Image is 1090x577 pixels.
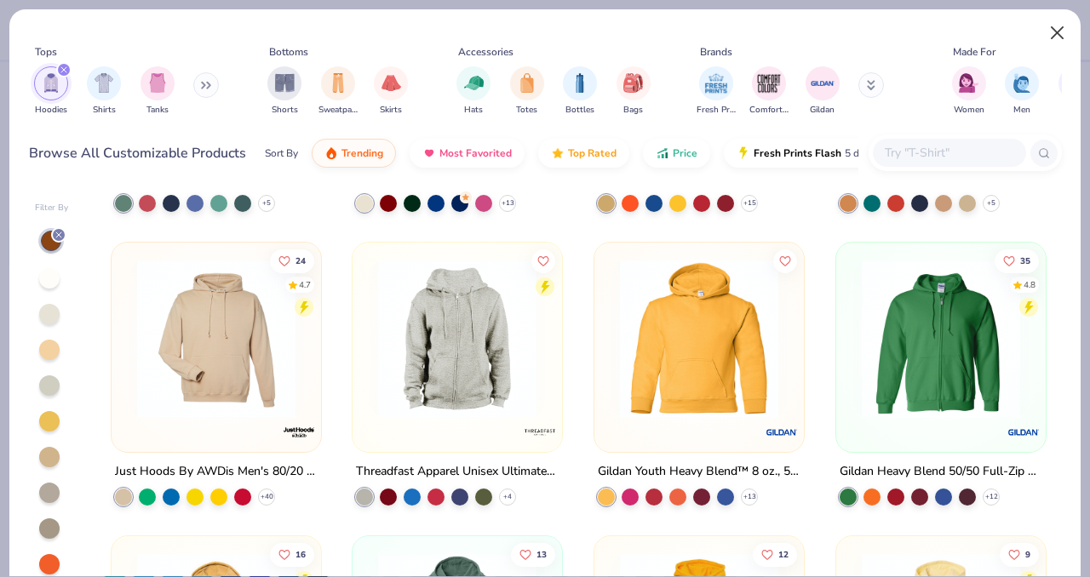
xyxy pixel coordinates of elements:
span: + 15 [743,198,756,209]
button: filter button [267,66,301,117]
button: filter button [749,66,789,117]
img: Comfort Colors Image [756,71,782,96]
div: 4.8 [1024,278,1035,291]
span: Hats [464,104,483,117]
span: Hoodies [35,104,67,117]
button: filter button [87,66,121,117]
div: filter for Men [1005,66,1039,117]
button: Like [753,542,797,566]
div: filter for Shirts [87,66,121,117]
span: Bottles [565,104,594,117]
div: Just Hoods By AWDis Men's 80/20 Midweight College Hooded Sweatshirt [115,461,318,483]
button: filter button [510,66,544,117]
button: Like [773,249,797,272]
button: filter button [141,66,175,117]
img: Just Hoods By AWDis logo [281,415,315,449]
button: Like [512,542,556,566]
button: filter button [456,66,490,117]
img: TopRated.gif [551,146,565,160]
div: filter for Bottles [563,66,597,117]
button: filter button [806,66,840,117]
div: Threadfast Apparel Unisex Ultimate Fleece Full-Zip Hooded Sweatshirt [356,461,559,483]
div: filter for Comfort Colors [749,66,789,117]
img: flash.gif [737,146,750,160]
span: + 4 [503,492,512,502]
img: Sweatpants Image [329,73,347,93]
div: Filter By [35,202,69,214]
span: 5 day delivery [845,144,908,163]
div: Gildan Heavy Blend 50/50 Full-Zip Hooded Sweatshirt [840,461,1042,483]
span: 16 [295,550,306,558]
span: Comfort Colors [749,104,789,117]
div: filter for Shorts [267,66,301,117]
div: filter for Bags [617,66,651,117]
div: filter for Hats [456,66,490,117]
span: Trending [341,146,383,160]
div: Tops [35,44,57,60]
span: Skirts [380,104,402,117]
img: Fresh Prints Image [703,71,729,96]
img: Shorts Image [275,73,295,93]
input: Try "T-Shirt" [883,143,1014,163]
img: Totes Image [518,73,536,93]
img: trending.gif [324,146,338,160]
img: 25b29086-c6d1-45a3-b4b2-fbea2aad79d4 [611,260,787,418]
span: Fresh Prints [697,104,736,117]
button: Like [270,249,314,272]
button: Top Rated [538,139,629,168]
div: Sort By [265,146,298,161]
span: Sweatpants [318,104,358,117]
img: Hoodies Image [42,73,60,93]
span: 12 [778,550,789,558]
span: + 13 [502,198,514,209]
button: Close [1041,17,1074,49]
div: filter for Gildan [806,66,840,117]
button: Fresh Prints Flash5 day delivery [724,139,921,168]
div: Browse All Customizable Products [29,143,246,163]
button: filter button [952,66,986,117]
img: Women Image [959,73,978,93]
button: filter button [563,66,597,117]
button: filter button [617,66,651,117]
button: Most Favorited [410,139,525,168]
div: filter for Fresh Prints [697,66,736,117]
button: filter button [374,66,408,117]
span: + 5 [987,198,995,209]
button: Like [1000,542,1039,566]
span: 13 [537,550,548,558]
img: Bags Image [623,73,642,93]
span: Shirts [93,104,116,117]
button: Trending [312,139,396,168]
span: 24 [295,256,306,265]
span: Shorts [272,104,298,117]
img: Tanks Image [148,73,167,93]
span: Top Rated [568,146,617,160]
div: Brands [700,44,732,60]
button: filter button [34,66,68,117]
span: Men [1013,104,1030,117]
span: + 40 [260,492,272,502]
span: Gildan [810,104,835,117]
div: filter for Hoodies [34,66,68,117]
span: Totes [516,104,537,117]
div: filter for Tanks [141,66,175,117]
span: Bags [623,104,643,117]
img: Men Image [1013,73,1031,93]
img: most_fav.gif [422,146,436,160]
div: filter for Women [952,66,986,117]
button: Like [532,249,556,272]
div: Gildan Youth Heavy Blend™ 8 oz., 50/50 Hooded Sweatshirt [598,461,800,483]
span: Most Favorited [439,146,512,160]
img: Bottles Image [571,73,589,93]
div: filter for Sweatpants [318,66,358,117]
span: 35 [1020,256,1030,265]
img: Gildan logo [765,415,799,449]
button: filter button [1005,66,1039,117]
div: Made For [953,44,995,60]
img: 70b15323-3e58-4819-810d-69ac79426a01 [129,260,304,418]
div: Accessories [458,44,513,60]
button: filter button [697,66,736,117]
button: Like [270,542,314,566]
span: 9 [1025,550,1030,558]
img: Threadfast Apparel logo [523,415,557,449]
